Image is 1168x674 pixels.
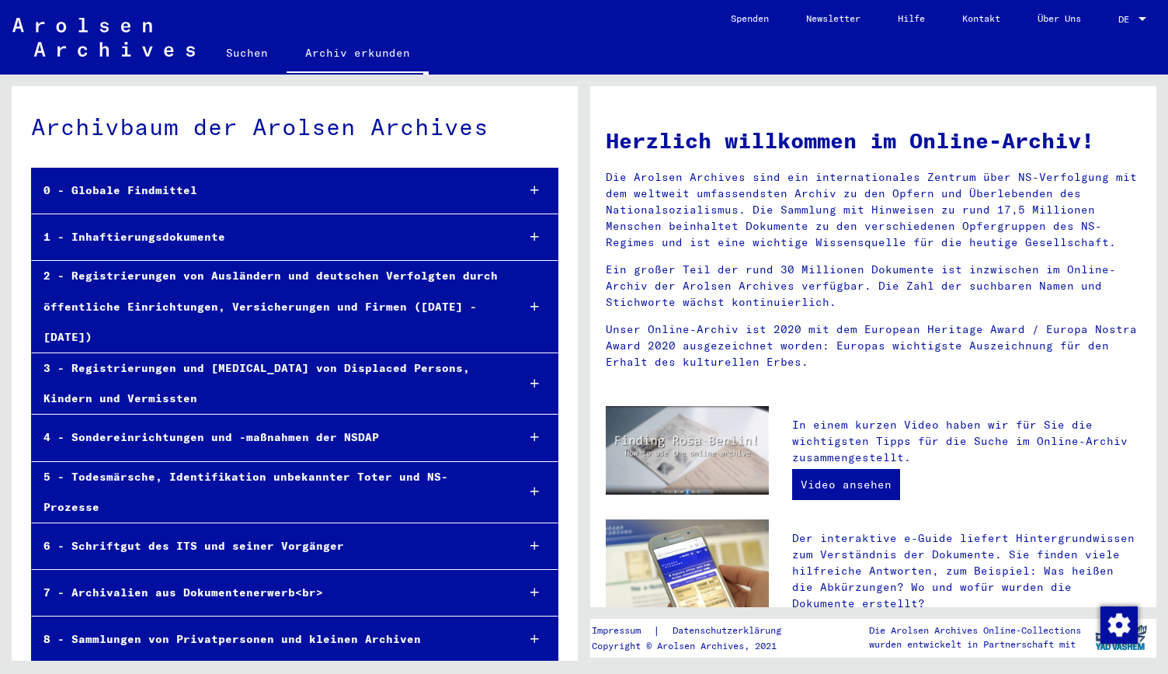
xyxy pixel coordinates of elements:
[1118,14,1135,25] span: DE
[606,124,1141,157] h1: Herzlich willkommen im Online-Archiv!
[592,623,800,639] div: |
[660,623,800,639] a: Datenschutzerklärung
[606,406,769,495] img: video.jpg
[606,262,1141,311] p: Ein großer Teil der rund 30 Millionen Dokumente ist inzwischen im Online-Archiv der Arolsen Archi...
[592,639,800,653] p: Copyright © Arolsen Archives, 2021
[32,261,504,353] div: 2 - Registrierungen von Ausländern und deutschen Verfolgten durch öffentliche Einrichtungen, Vers...
[869,638,1081,651] p: wurden entwickelt in Partnerschaft mit
[32,462,504,523] div: 5 - Todesmärsche, Identifikation unbekannter Toter und NS-Prozesse
[32,175,504,206] div: 0 - Globale Findmittel
[287,34,429,75] a: Archiv erkunden
[32,531,504,561] div: 6 - Schriftgut des ITS und seiner Vorgänger
[792,417,1141,466] p: In einem kurzen Video haben wir für Sie die wichtigsten Tipps für die Suche im Online-Archiv zusa...
[32,578,504,608] div: 7 - Archivalien aus Dokumentenerwerb<br>
[32,422,504,453] div: 4 - Sondereinrichtungen und -maßnahmen der NSDAP
[592,623,653,639] a: Impressum
[32,353,504,414] div: 3 - Registrierungen und [MEDICAL_DATA] von Displaced Persons, Kindern und Vermissten
[792,530,1141,612] p: Der interaktive e-Guide liefert Hintergrundwissen zum Verständnis der Dokumente. Sie finden viele...
[1092,618,1150,657] img: yv_logo.png
[792,469,900,500] a: Video ansehen
[606,519,769,628] img: eguide.jpg
[32,222,504,252] div: 1 - Inhaftierungsdokumente
[606,321,1141,370] p: Unser Online-Archiv ist 2020 mit dem European Heritage Award / Europa Nostra Award 2020 ausgezeic...
[1100,606,1138,644] img: Zustimmung ändern
[12,18,195,57] img: Arolsen_neg.svg
[31,109,558,144] div: Archivbaum der Arolsen Archives
[207,34,287,71] a: Suchen
[32,624,504,655] div: 8 - Sammlungen von Privatpersonen und kleinen Archiven
[1100,606,1137,643] div: Zustimmung ändern
[869,624,1081,638] p: Die Arolsen Archives Online-Collections
[606,169,1141,251] p: Die Arolsen Archives sind ein internationales Zentrum über NS-Verfolgung mit dem weltweit umfasse...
